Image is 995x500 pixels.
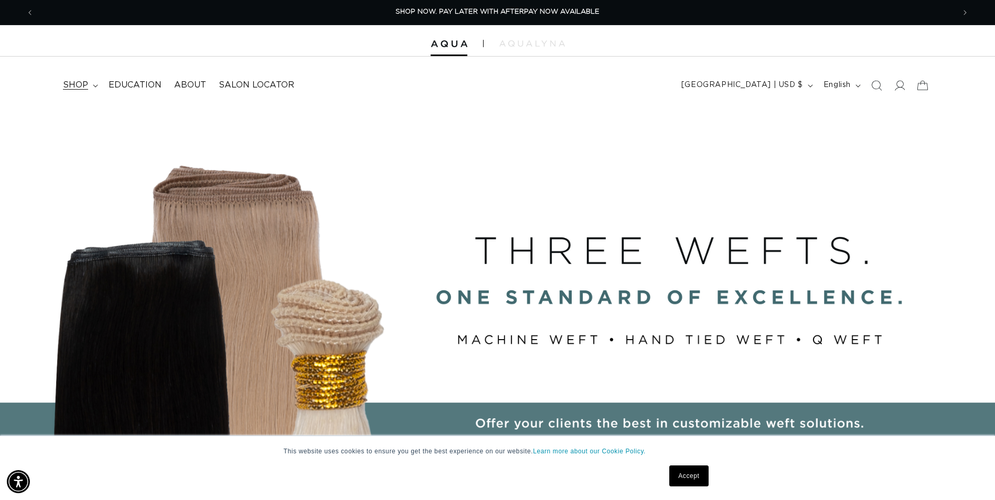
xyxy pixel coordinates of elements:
a: Education [102,73,168,97]
span: Salon Locator [219,80,294,91]
button: [GEOGRAPHIC_DATA] | USD $ [675,75,817,95]
img: Aqua Hair Extensions [431,40,467,48]
a: About [168,73,212,97]
a: Learn more about our Cookie Policy. [533,448,646,455]
button: Previous announcement [18,3,41,23]
span: [GEOGRAPHIC_DATA] | USD $ [681,80,803,91]
img: aqualyna.com [499,40,565,47]
a: Salon Locator [212,73,301,97]
div: Accessibility Menu [7,470,30,493]
span: Education [109,80,162,91]
span: About [174,80,206,91]
p: This website uses cookies to ensure you get the best experience on our website. [284,447,712,456]
summary: Search [865,74,888,97]
a: Accept [669,465,708,486]
summary: shop [57,73,102,97]
span: shop [63,80,88,91]
button: English [817,75,865,95]
button: Next announcement [954,3,977,23]
span: English [823,80,851,91]
span: SHOP NOW. PAY LATER WITH AFTERPAY NOW AVAILABLE [395,8,600,15]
